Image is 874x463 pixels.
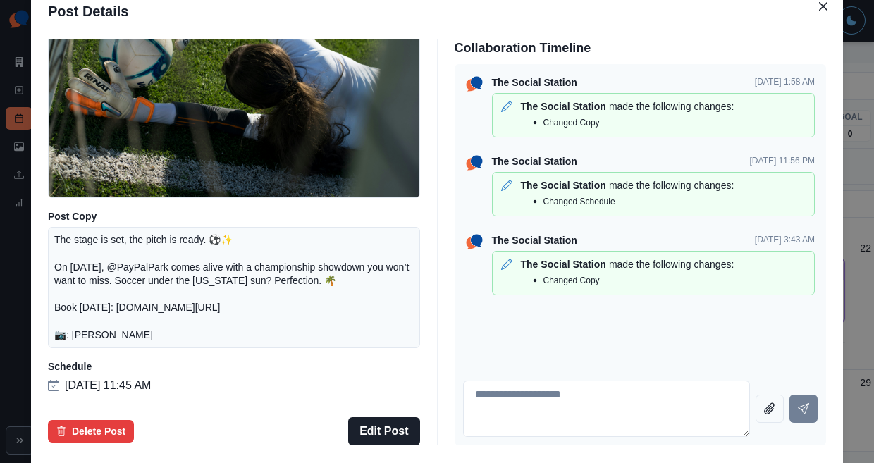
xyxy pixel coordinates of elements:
button: Edit Post [348,417,419,445]
p: The Social Station [492,233,577,248]
p: Changed Copy [543,274,600,287]
p: made the following changes: [609,99,734,114]
p: Collaboration Timeline [455,39,827,58]
p: made the following changes: [609,178,734,193]
p: [DATE] 3:43 AM [755,233,815,248]
img: ssLogoSVG.f144a2481ffb055bcdd00c89108cbcb7.svg [463,230,486,253]
p: The Social Station [521,99,606,114]
p: The Social Station [492,154,577,169]
button: Attach file [756,395,784,423]
img: ssLogoSVG.f144a2481ffb055bcdd00c89108cbcb7.svg [463,73,486,95]
p: [DATE] 1:58 AM [755,75,815,90]
p: made the following changes: [609,257,734,272]
button: Send message [789,395,818,423]
img: ssLogoSVG.f144a2481ffb055bcdd00c89108cbcb7.svg [463,152,486,174]
button: Delete Post [48,420,134,443]
p: The Social Station [492,75,577,90]
p: Post Copy [48,209,420,224]
p: The Social Station [521,178,606,193]
p: [DATE] 11:56 PM [750,154,815,169]
p: Schedule [48,359,420,374]
p: [DATE] 11:45 AM [65,377,151,394]
p: Changed Copy [543,116,600,129]
p: The Social Station [521,257,606,272]
p: Changed Schedule [543,195,615,208]
p: The stage is set, the pitch is ready. ⚽✨ On [DATE], @PayPalPark comes alive with a championship s... [54,233,414,342]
